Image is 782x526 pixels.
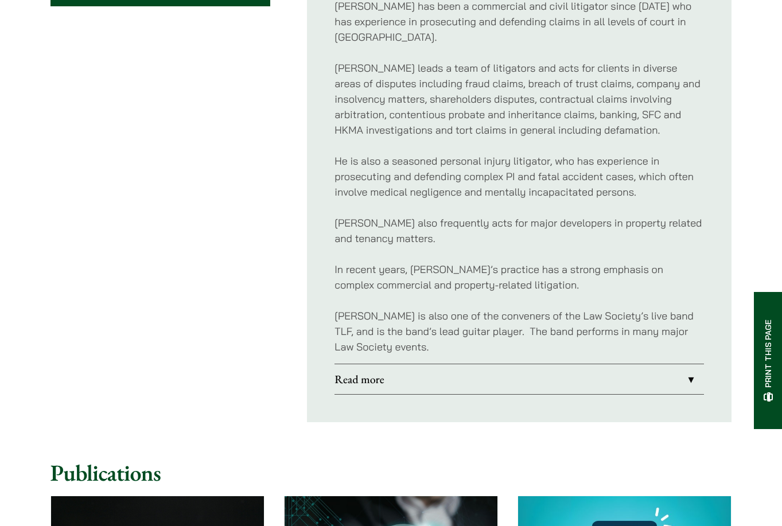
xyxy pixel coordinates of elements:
p: [PERSON_NAME] leads a team of litigators and acts for clients in diverse areas of disputes includ... [334,60,704,138]
a: Read more [334,364,704,394]
p: In recent years, [PERSON_NAME]’s practice has a strong emphasis on complex commercial and propert... [334,262,704,293]
p: He is also a seasoned personal injury litigator, who has experience in prosecuting and defending ... [334,153,704,200]
p: [PERSON_NAME] is also one of the conveners of the Law Society’s live band TLF, and is the band’s ... [334,308,704,354]
h2: Publications [50,459,732,486]
p: [PERSON_NAME] also frequently acts for major developers in property related and tenancy matters. [334,215,704,246]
